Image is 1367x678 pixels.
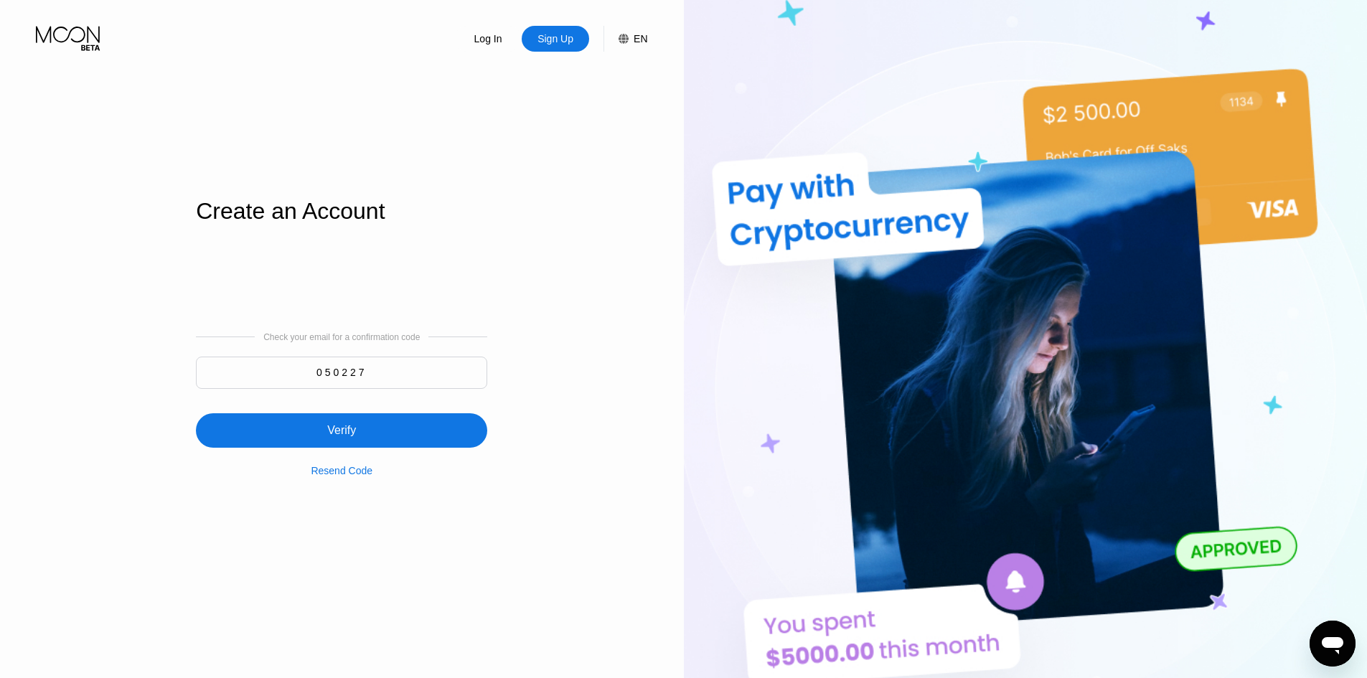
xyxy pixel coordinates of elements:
div: Resend Code [311,448,372,476]
div: EN [603,26,647,52]
div: Resend Code [311,465,372,476]
iframe: Button to launch messaging window [1310,621,1356,667]
div: Log In [473,32,504,46]
div: Log In [454,26,522,52]
div: Check your email for a confirmation code [263,332,420,342]
div: Verify [196,396,487,448]
input: 000000 [196,357,487,389]
div: EN [634,33,647,44]
div: Create an Account [196,198,487,225]
div: Verify [327,423,356,438]
div: Sign Up [522,26,589,52]
div: Sign Up [536,32,575,46]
